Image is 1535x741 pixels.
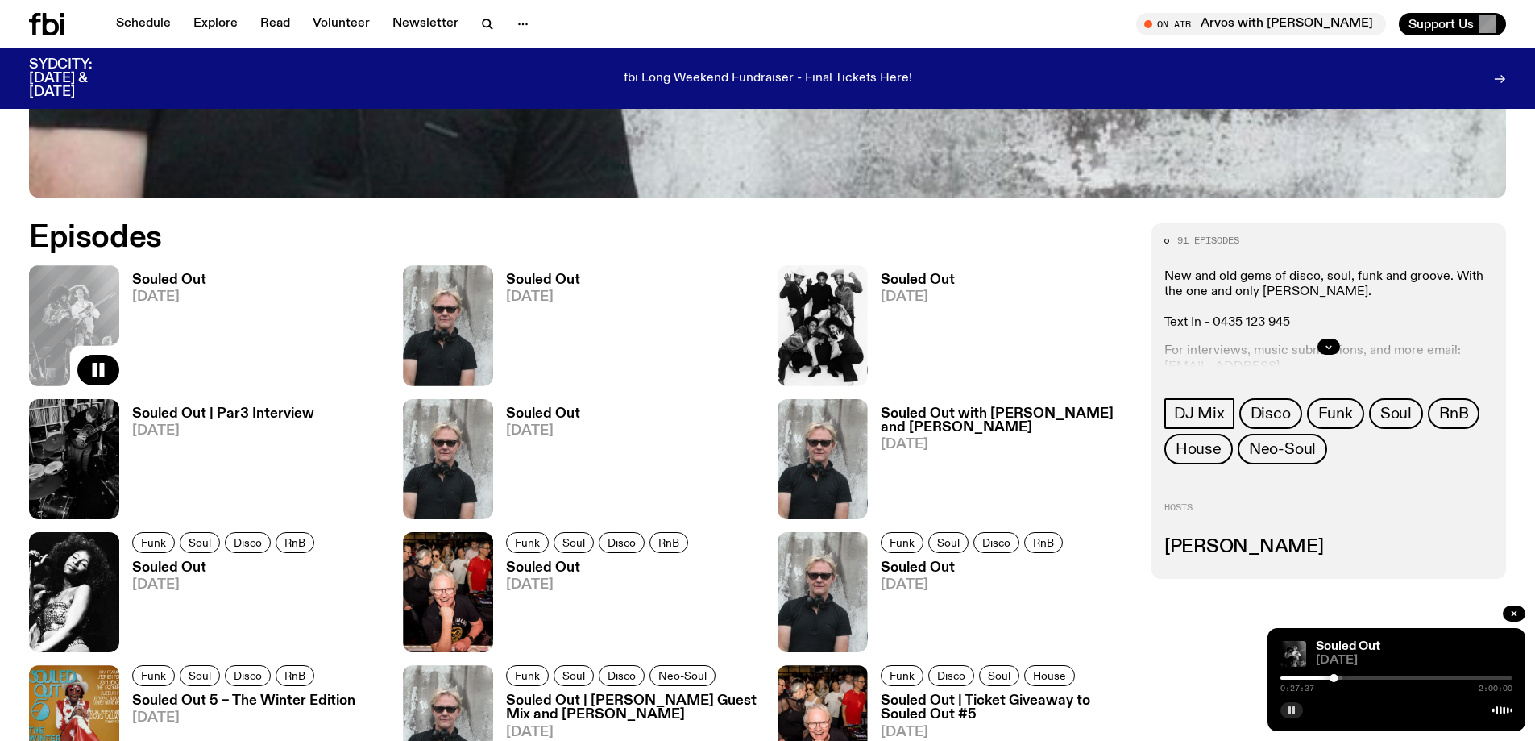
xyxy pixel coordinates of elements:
[937,670,965,682] span: Disco
[1380,405,1412,423] span: Soul
[225,532,271,553] a: Disco
[658,670,707,682] span: Neo-Soul
[506,578,693,592] span: [DATE]
[119,407,314,519] a: Souled Out | Par3 Interview[DATE]
[303,13,380,35] a: Volunteer
[132,273,206,287] h3: Souled Out
[1024,665,1075,686] a: House
[119,561,319,652] a: Souled Out[DATE]
[506,665,549,686] a: Funk
[1024,532,1063,553] a: RnB
[383,13,468,35] a: Newsletter
[554,665,594,686] a: Soul
[234,536,262,548] span: Disco
[506,561,693,575] h3: Souled Out
[506,424,580,438] span: [DATE]
[778,399,868,519] img: Stephen looks directly at the camera, wearing a black tee, black sunglasses and headphones around...
[132,578,319,592] span: [DATE]
[1177,236,1239,245] span: 91 episodes
[506,694,757,722] h3: Souled Out | [PERSON_NAME] Guest Mix and [PERSON_NAME]
[1280,685,1314,693] span: 0:27:37
[132,532,175,553] a: Funk
[1176,440,1222,458] span: House
[928,665,974,686] a: Disco
[881,665,923,686] a: Funk
[284,536,305,548] span: RnB
[251,13,300,35] a: Read
[881,532,923,553] a: Funk
[599,665,645,686] a: Disco
[1439,405,1468,423] span: RnB
[1408,17,1474,31] span: Support Us
[562,670,585,682] span: Soul
[141,536,166,548] span: Funk
[1033,670,1066,682] span: House
[132,407,314,421] h3: Souled Out | Par3 Interview
[106,13,180,35] a: Schedule
[881,438,1132,452] span: [DATE]
[506,273,580,287] h3: Souled Out
[599,532,645,553] a: Disco
[1136,13,1386,35] button: On AirArvos with [PERSON_NAME]
[29,58,132,99] h3: SYDCITY: [DATE] & [DATE]
[1238,434,1327,464] a: Neo-Soul
[1174,405,1225,423] span: DJ Mix
[189,670,211,682] span: Soul
[881,726,1132,739] span: [DATE]
[1249,440,1316,458] span: Neo-Soul
[1369,398,1423,429] a: Soul
[515,670,540,682] span: Funk
[1479,685,1512,693] span: 2:00:00
[979,665,1019,686] a: Soul
[132,665,175,686] a: Funk
[890,536,915,548] span: Funk
[1164,503,1493,522] h2: Hosts
[403,265,493,385] img: Stephen looks directly at the camera, wearing a black tee, black sunglasses and headphones around...
[1164,539,1493,556] h3: [PERSON_NAME]
[141,670,166,682] span: Funk
[868,407,1132,519] a: Souled Out with [PERSON_NAME] and [PERSON_NAME][DATE]
[225,665,271,686] a: Disco
[973,532,1019,553] a: Disco
[493,561,693,652] a: Souled Out[DATE]
[276,665,314,686] a: RnB
[1316,655,1512,667] span: [DATE]
[937,536,960,548] span: Soul
[180,532,220,553] a: Soul
[1428,398,1479,429] a: RnB
[493,407,580,519] a: Souled Out[DATE]
[890,670,915,682] span: Funk
[506,407,580,421] h3: Souled Out
[403,399,493,519] img: Stephen looks directly at the camera, wearing a black tee, black sunglasses and headphones around...
[506,532,549,553] a: Funk
[881,273,955,287] h3: Souled Out
[928,532,969,553] a: Soul
[506,290,580,304] span: [DATE]
[881,694,1132,722] h3: Souled Out | Ticket Giveaway to Souled Out #5
[881,290,955,304] span: [DATE]
[982,536,1010,548] span: Disco
[624,72,912,86] p: fbi Long Weekend Fundraiser - Final Tickets Here!
[515,536,540,548] span: Funk
[1164,398,1234,429] a: DJ Mix
[506,726,757,739] span: [DATE]
[1164,434,1233,464] a: House
[132,424,314,438] span: [DATE]
[132,290,206,304] span: [DATE]
[284,670,305,682] span: RnB
[29,223,1007,252] h2: Episodes
[119,273,206,385] a: Souled Out[DATE]
[562,536,585,548] span: Soul
[132,711,355,725] span: [DATE]
[1307,398,1364,429] a: Funk
[649,665,716,686] a: Neo-Soul
[1318,405,1353,423] span: Funk
[554,532,594,553] a: Soul
[276,532,314,553] a: RnB
[608,536,636,548] span: Disco
[1316,640,1380,653] a: Souled Out
[881,561,1068,575] h3: Souled Out
[234,670,262,682] span: Disco
[180,665,220,686] a: Soul
[132,561,319,575] h3: Souled Out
